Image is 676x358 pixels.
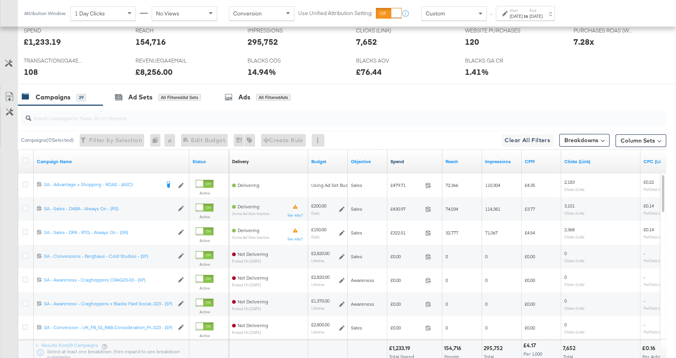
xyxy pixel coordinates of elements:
div: 108 [24,66,38,78]
div: 154,716 [135,36,166,48]
span: 0 [564,274,567,280]
div: £1,233.19 [24,36,61,48]
sub: Some Ad Sets Inactive [232,235,269,240]
div: 154,716 [444,345,464,352]
span: £0.22 [644,179,654,185]
span: £0.00 [525,253,535,259]
span: Delivering [238,227,259,233]
div: £76.44 [356,66,382,78]
a: The number of clicks on links appearing on your ad or Page that direct people to your sites off F... [564,158,637,165]
span: Sales [351,253,362,259]
span: REACH [135,27,195,34]
div: £2,800.00 [311,322,329,328]
sub: ended on [DATE] [232,283,268,287]
span: £430.97 [390,206,422,212]
a: SA - Sales - DPA - RTG - Always On - (SR) [44,229,174,236]
span: REVENUEGA4EMAIL [135,57,195,65]
span: IMPRESSIONS [248,27,307,34]
span: Sales [351,230,362,236]
sub: Clicks (Link) [564,306,585,310]
div: £0.16 [642,345,658,352]
span: £0.00 [525,301,535,307]
a: The number of people your ad was served to. [446,158,479,165]
button: Column Sets [615,134,666,147]
a: The maximum amount you're willing to spend on your ads, on average each day or over the lifetime ... [311,158,345,165]
span: BLACKS AOV [356,57,415,65]
label: Start: [510,8,523,13]
div: 7,652 [563,345,578,352]
div: 7,652 [356,36,377,48]
span: No Views [156,10,179,17]
span: £0.00 [390,301,422,307]
div: SA - Awareness - Craghoppers x Blacks Paid Social...023 - (SF) [44,301,174,307]
sub: Some Ad Sets Inactive [232,211,269,216]
span: - [644,298,645,304]
label: Use Unified Attribution Setting: [298,10,373,17]
span: Delivering [238,182,259,188]
a: SA - Conversion - UK_FB_IG_RAB-Consideration_Pr...S23 - (SF) [44,324,174,331]
span: 110,304 [485,182,500,188]
a: The total amount spent to date. [390,158,439,165]
span: 0 [446,301,448,307]
sub: Per Click (Link) [644,329,667,334]
div: £1,233.19 [389,345,413,352]
span: £0.00 [525,325,535,331]
span: Awareness [351,301,374,307]
div: SA - Advantage + Shopping - ROAS - (ASC) [44,181,160,188]
span: PURCHASES ROAS (WEBSITE EVENTS) [573,27,633,34]
sub: Per Click (Link) [644,211,667,215]
span: 74,034 [446,206,458,212]
div: 295,752 [248,36,278,48]
a: SA - Conversions - Berghaus - Cold Studies - (SF) [44,253,174,260]
sub: Clicks (Link) [564,258,585,263]
span: Delivering [238,204,259,209]
span: £479.71 [390,182,422,188]
span: 0 [446,277,448,283]
span: Not Delivering [238,275,268,281]
span: 0 [446,253,448,259]
div: [DATE] [510,13,523,19]
span: ↑ [487,13,495,16]
span: Sales [351,182,362,188]
label: Active [196,286,213,291]
span: 3,101 [564,203,575,209]
div: 295,752 [484,345,505,352]
div: Attribution Window: [24,11,67,16]
label: Active [196,333,213,338]
span: £0.14 [644,203,654,209]
span: BLACKS GA CR [465,57,524,65]
div: [DATE] [529,13,543,19]
span: Awareness [351,277,374,283]
sub: ended on [DATE] [232,259,268,263]
div: Delivery [232,158,249,165]
a: SA - Sales - DABA - Always On - (PS) [44,206,174,212]
div: Using Ad Set Budget [311,182,355,189]
div: Campaigns ( 0 Selected) [21,137,74,144]
button: Breakdowns [559,134,609,147]
span: £0.00 [390,277,422,283]
span: - [644,274,645,280]
span: Not Delivering [238,251,268,257]
a: Your campaign's objective. [351,158,384,165]
div: Campaigns [36,93,70,102]
span: £4.54 [525,230,535,236]
span: £0.14 [644,227,654,232]
div: 120 [465,36,479,48]
sub: Lifetime [311,329,324,334]
a: The number of times your ad was served. On mobile apps an ad is counted as served the first time ... [485,158,518,165]
span: 0 [564,298,567,304]
span: 0 [564,250,567,256]
a: Reflects the ability of your Ad Campaign to achieve delivery based on ad states, schedule and bud... [232,158,249,165]
span: 0 [564,322,567,328]
input: Search Campaigns by Name, ID or Objective [31,107,607,122]
span: 0 [485,277,487,283]
span: WEBSITE PURCHASES [465,27,524,34]
span: 0 [446,325,448,331]
sub: Per Click (Link) [644,187,667,192]
sub: Clicks (Link) [564,329,585,334]
span: £0.00 [390,325,422,331]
